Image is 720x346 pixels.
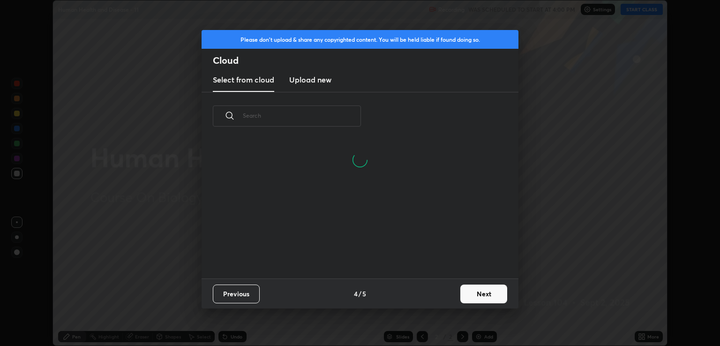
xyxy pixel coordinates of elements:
h2: Cloud [213,54,518,67]
h4: 5 [362,289,366,299]
div: grid [202,182,507,278]
h4: 4 [354,289,358,299]
button: Previous [213,285,260,303]
h3: Select from cloud [213,74,274,85]
h4: / [359,289,361,299]
div: Please don't upload & share any copyrighted content. You will be held liable if found doing so. [202,30,518,49]
h3: Upload new [289,74,331,85]
button: Next [460,285,507,303]
input: Search [243,96,361,135]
